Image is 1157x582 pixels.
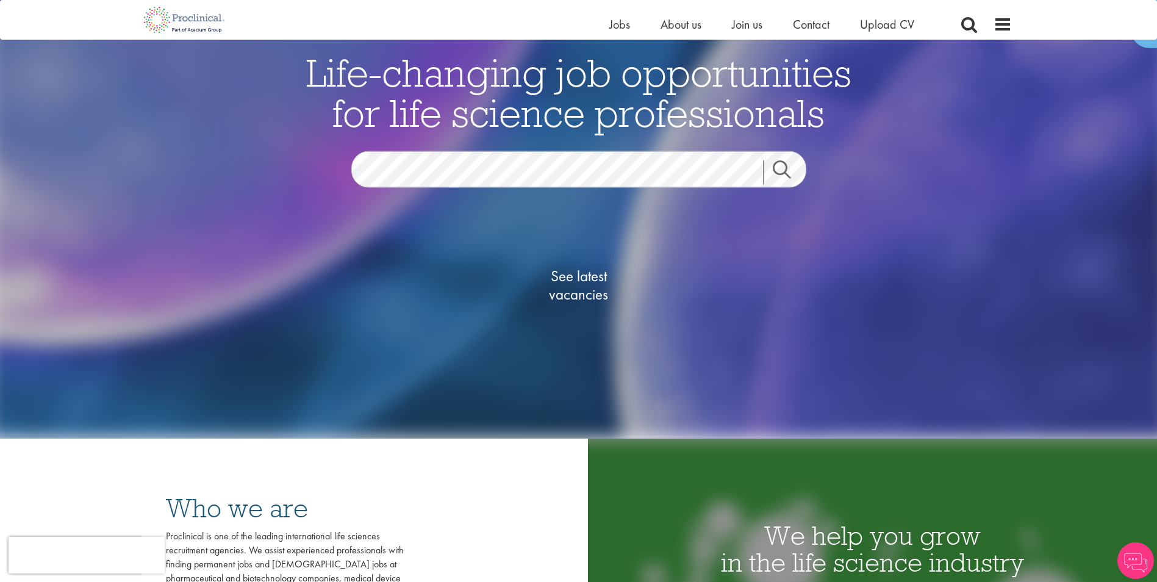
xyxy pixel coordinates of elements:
[661,16,701,32] a: About us
[306,48,851,137] span: Life-changing job opportunities for life science professionals
[518,267,640,303] span: See latest vacancies
[793,16,829,32] a: Contact
[9,537,165,573] iframe: reCAPTCHA
[518,218,640,352] a: See latestvacancies
[732,16,762,32] a: Join us
[763,160,815,184] a: Job search submit button
[166,495,404,522] h3: Who we are
[609,16,630,32] a: Jobs
[860,16,914,32] a: Upload CV
[1117,542,1154,579] img: Chatbot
